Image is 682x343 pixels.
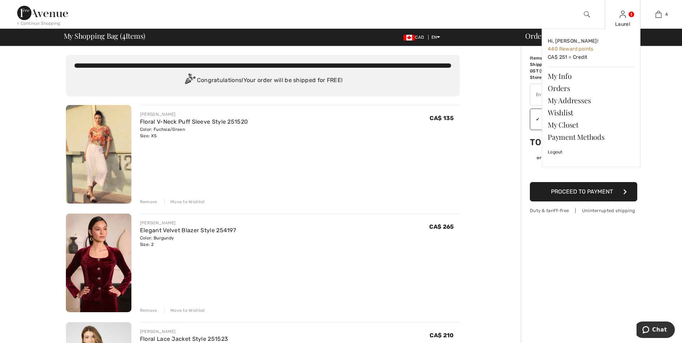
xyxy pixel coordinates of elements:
a: Floral V-Neck Puff Sleeve Style 251520 [140,118,248,125]
div: ✔ [530,116,540,123]
div: < Continue Shopping [17,20,61,27]
div: Color: Fuchsia/Green Size: XS [140,126,248,139]
a: My Addresses [548,94,634,106]
div: Remove [140,307,158,314]
td: Items ( ) [530,55,568,61]
div: Move to Wishlist [164,307,205,314]
div: or 4 payments ofCA$ 117.08withSezzle Click to learn more about Sezzle [530,154,637,163]
div: Order Summary [517,32,678,39]
img: Canadian Dollar [403,35,415,41]
div: Color: Burgundy Size: 2 [140,235,236,248]
a: Elegant Velvet Blazer Style 254197 [140,227,236,234]
span: 4 [122,30,126,40]
a: Floral Lace Jacket Style 251523 [140,335,228,342]
img: 1ère Avenue [17,6,68,20]
div: Remove [140,199,158,205]
div: [PERSON_NAME] [140,111,248,118]
a: Sign In [620,11,626,18]
a: Logout [548,143,634,161]
a: My Closet [548,119,634,131]
span: EN [431,35,440,40]
span: Proceed to Payment [551,188,613,195]
span: CA$ 265 [429,223,454,230]
span: CA$ 210 [430,332,454,339]
a: 4 [641,10,676,19]
a: My Info [548,70,634,82]
a: Orders [548,82,634,94]
img: search the website [584,10,590,19]
img: Congratulation2.svg [183,73,197,88]
a: Hi, [PERSON_NAME]! 440 Reward pointsCA$ 251 = Credit [548,35,634,64]
iframe: Opens a widget where you can chat to one of our agents [637,321,675,339]
div: [PERSON_NAME] [140,328,228,335]
span: My Shopping Bag ( Items) [64,32,146,39]
img: Elegant Velvet Blazer Style 254197 [66,214,131,312]
td: Store Credit [530,74,568,81]
img: My Bag [656,10,662,19]
a: Wishlist [548,106,634,119]
input: Promo code [530,84,617,105]
td: Total [530,130,568,154]
iframe: PayPal-paypal [530,163,637,180]
button: Proceed to Payment [530,182,637,201]
span: CA$ 135 [430,115,454,122]
td: GST (5%) [530,68,568,74]
div: Laurel [605,20,640,28]
div: [PERSON_NAME] [140,220,236,226]
a: Payment Methods [548,131,634,143]
img: Floral V-Neck Puff Sleeve Style 251520 [66,105,131,204]
div: Move to Wishlist [164,199,205,205]
span: CAD [403,35,427,40]
td: Shipping [530,61,568,68]
span: 440 Reward points [548,46,594,52]
img: My Info [620,10,626,19]
div: Duty & tariff-free | Uninterrupted shipping [530,207,637,214]
span: 4 [665,11,668,18]
span: Hi, [PERSON_NAME]! [548,38,598,44]
div: Congratulations! Your order will be shipped for FREE! [74,73,451,88]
